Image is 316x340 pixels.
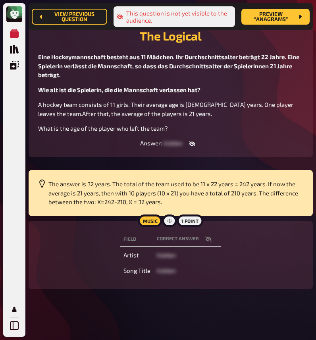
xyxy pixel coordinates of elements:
span: hidden [164,139,183,147]
a: Overlays [6,57,22,73]
span: hidden [157,267,176,274]
span: hidden [157,251,176,259]
span: Wie alt ist die Spielerin, die die Mannschaft verlassen hat? [38,86,200,93]
span: The answer is 32 years. The total of the team used to be 11 x 22 years = 242 years. If now the av... [48,180,299,205]
span: Preview “Anagrams” [248,12,294,22]
button: Preview “Anagrams” [241,9,310,25]
span: View previous question [48,12,101,22]
span: What is the age of the player who left the team? [38,125,168,132]
span: Eine Hockeymannschaft besteht aus 11 Mädchen. Ihr Durchschnittsalter beträgt 22 Jahre. Eine Spiel... [38,53,301,78]
h2: The Logical [38,29,303,43]
div: 1 point [177,214,203,227]
div: This question is not yet visible to the audience. [114,6,235,27]
th: correct answer [154,232,221,247]
a: My Quizzes [6,25,22,41]
div: Music [138,214,162,227]
td: Artist [120,248,154,263]
td: Song Title [120,264,154,278]
div: Answer : [38,139,303,148]
a: My Account [6,301,22,317]
a: Quiz Library [6,41,22,57]
button: View previous question [32,9,107,25]
th: Field [120,232,154,247]
span: A hockey team consists of 11 girls. Their average age is [DEMOGRAPHIC_DATA] years. One player lea... [38,101,295,117]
